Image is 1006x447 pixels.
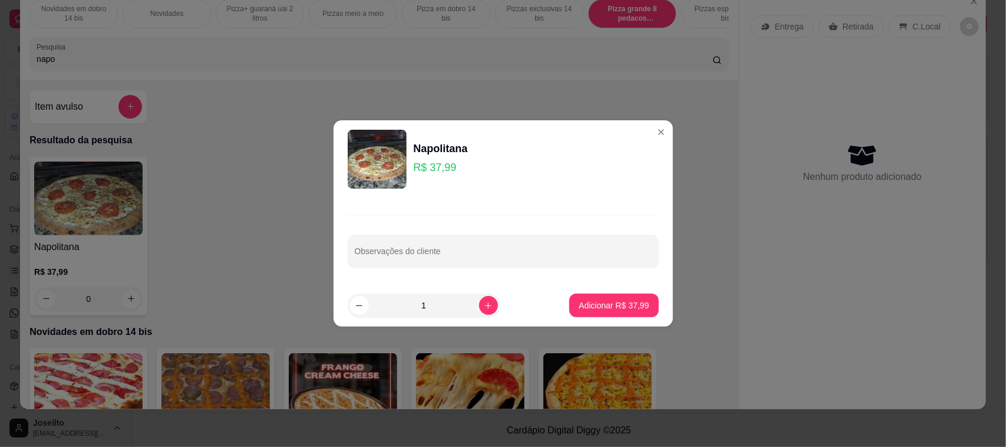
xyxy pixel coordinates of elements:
[579,300,649,311] p: Adicionar R$ 37,99
[479,296,498,315] button: increase-product-quantity
[652,123,671,142] button: Close
[414,140,468,157] div: Napolitana
[355,250,652,262] input: Observações do cliente
[348,130,407,189] img: product-image
[414,159,468,176] p: R$ 37,99
[569,294,658,317] button: Adicionar R$ 37,99
[350,296,369,315] button: decrease-product-quantity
